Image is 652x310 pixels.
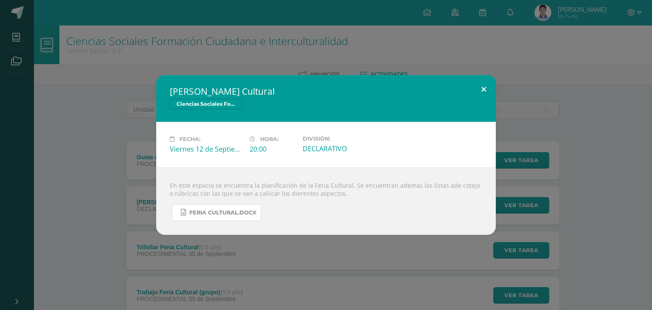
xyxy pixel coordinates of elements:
div: 20:00 [250,144,296,154]
span: Ciencias Sociales Formación Ciudadana e Interculturalidad [170,99,242,109]
div: DECLARATIVO [303,144,376,153]
label: División: [303,135,376,142]
span: Fecha: [180,136,200,142]
span: Hora: [260,136,278,142]
div: En este espacio se encuentra la planificación de la Feria Cultural, Se encuentran además las list... [156,167,496,235]
button: Close (Esc) [472,75,496,104]
div: Viernes 12 de Septiembre [170,144,243,154]
h2: [PERSON_NAME] Cultural [170,85,482,97]
span: Feria Cultural.docx [189,209,256,216]
a: Feria Cultural.docx [172,204,261,221]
